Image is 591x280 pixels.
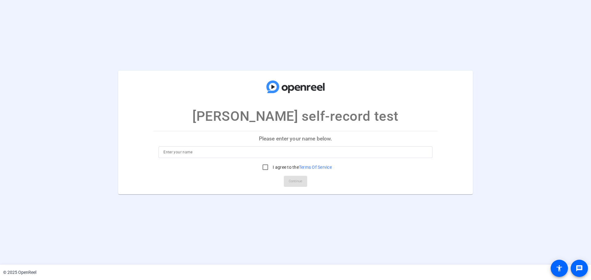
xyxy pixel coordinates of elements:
[265,77,326,97] img: company-logo
[192,106,399,126] p: [PERSON_NAME] self-record test
[556,265,563,272] mat-icon: accessibility
[299,165,332,170] a: Terms Of Service
[271,164,332,170] label: I agree to the
[576,265,583,272] mat-icon: message
[163,148,428,156] input: Enter your name
[154,131,437,146] p: Please enter your name below.
[3,269,36,276] div: © 2025 OpenReel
